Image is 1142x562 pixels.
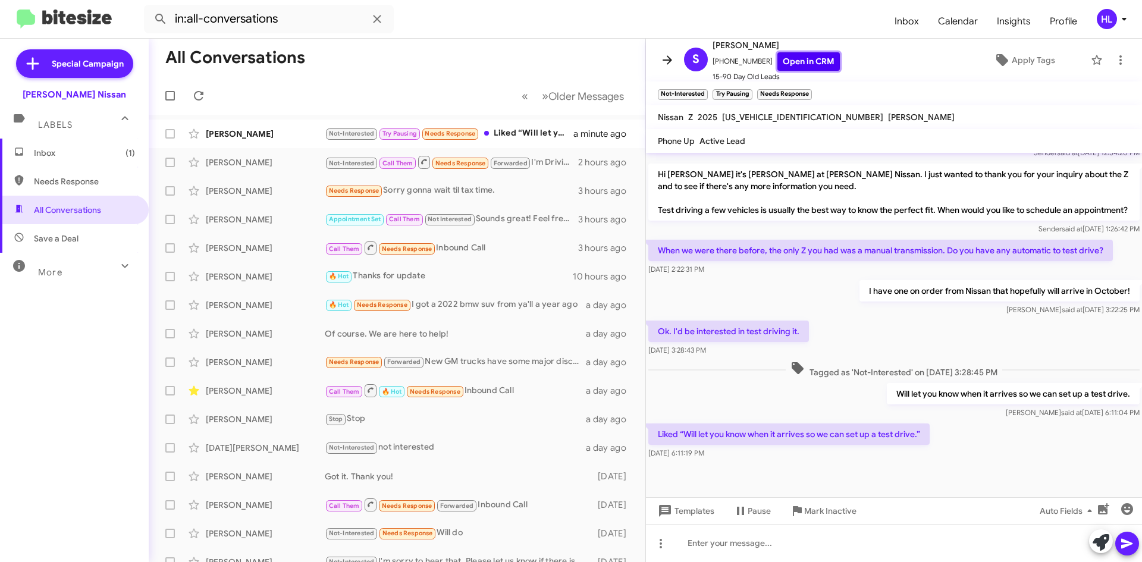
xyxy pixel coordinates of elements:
[16,49,133,78] a: Special Campaign
[987,4,1040,39] a: Insights
[1012,49,1055,71] span: Apply Tags
[325,526,592,540] div: Will do
[648,164,1140,221] p: Hi [PERSON_NAME] it's [PERSON_NAME] at [PERSON_NAME] Nissan. I just wanted to thank you for your ...
[144,5,394,33] input: Search
[329,301,349,309] span: 🔥 Hot
[206,385,325,397] div: [PERSON_NAME]
[206,356,325,368] div: [PERSON_NAME]
[648,321,809,342] p: Ok. I'd be interested in test driving it.
[384,357,423,368] span: Forwarded
[780,500,866,522] button: Mark Inactive
[514,84,535,108] button: Previous
[325,269,573,283] div: Thanks for update
[34,204,101,216] span: All Conversations
[658,136,695,146] span: Phone Up
[325,328,586,340] div: Of course. We are here to help!
[699,136,745,146] span: Active Lead
[329,415,343,423] span: Stop
[329,502,360,510] span: Call Them
[382,529,433,537] span: Needs Response
[325,412,586,426] div: Stop
[325,212,578,226] div: Sounds great! Feel free to call anytime, and I'll be happy to assist you. Looking forward to your...
[692,50,699,69] span: S
[491,158,530,169] span: Forwarded
[713,52,840,71] span: [PHONE_NUMBER]
[329,187,379,194] span: Needs Response
[586,413,636,425] div: a day ago
[722,112,883,123] span: [US_VEHICLE_IDENTIFICATION_NUMBER]
[592,470,636,482] div: [DATE]
[325,497,592,512] div: Inbound Call
[1087,9,1129,29] button: HL
[206,128,325,140] div: [PERSON_NAME]
[1040,500,1097,522] span: Auto Fields
[646,500,724,522] button: Templates
[206,328,325,340] div: [PERSON_NAME]
[52,58,124,70] span: Special Campaign
[777,52,840,71] a: Open in CRM
[206,214,325,225] div: [PERSON_NAME]
[786,361,1002,378] span: Tagged as 'Not-Interested' on [DATE] 3:28:45 PM
[34,147,135,159] span: Inbox
[885,4,928,39] a: Inbox
[206,413,325,425] div: [PERSON_NAME]
[206,185,325,197] div: [PERSON_NAME]
[34,175,135,187] span: Needs Response
[425,130,475,137] span: Needs Response
[888,112,955,123] span: [PERSON_NAME]
[578,185,636,197] div: 3 hours ago
[1040,4,1087,39] a: Profile
[1062,224,1083,233] span: said at
[325,240,578,255] div: Inbound Call
[382,245,432,253] span: Needs Response
[586,328,636,340] div: a day ago
[38,120,73,130] span: Labels
[648,240,1113,261] p: When we were there before, the only Z you had was a manual transmission. Do you have any automati...
[535,84,631,108] button: Next
[586,385,636,397] div: a day ago
[329,272,349,280] span: 🔥 Hot
[578,214,636,225] div: 3 hours ago
[325,470,592,482] div: Got it. Thank you!
[578,242,636,254] div: 3 hours ago
[325,184,578,197] div: Sorry gonna wait til tax time.
[655,500,714,522] span: Templates
[887,383,1140,404] p: Will let you know when it arrives so we can set up a test drive.
[698,112,717,123] span: 2025
[325,355,586,369] div: New GM trucks have some major discounts at the moment, so both you could say, but when every body...
[586,299,636,311] div: a day ago
[963,49,1085,71] button: Apply Tags
[206,442,325,454] div: [DATE][PERSON_NAME]
[1062,305,1083,314] span: said at
[586,356,636,368] div: a day ago
[382,159,413,167] span: Call Them
[34,233,79,244] span: Save a Deal
[648,265,704,274] span: [DATE] 2:22:31 PM
[1097,9,1117,29] div: HL
[548,90,624,103] span: Older Messages
[206,499,325,511] div: [PERSON_NAME]
[325,383,586,398] div: Inbound Call
[748,500,771,522] span: Pause
[329,159,375,167] span: Not-Interested
[325,155,578,169] div: I'm Driving - Sent from My Car
[389,215,420,223] span: Call Them
[329,130,375,137] span: Not-Interested
[515,84,631,108] nav: Page navigation example
[357,301,407,309] span: Needs Response
[928,4,987,39] a: Calendar
[573,128,636,140] div: a minute ago
[648,346,706,354] span: [DATE] 3:28:43 PM
[165,48,305,67] h1: All Conversations
[329,215,381,223] span: Appointment Set
[586,442,636,454] div: a day ago
[804,500,857,522] span: Mark Inactive
[573,271,636,282] div: 10 hours ago
[428,215,472,223] span: Not Interested
[1061,408,1082,417] span: said at
[658,89,708,100] small: Not-Interested
[325,441,586,454] div: not interested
